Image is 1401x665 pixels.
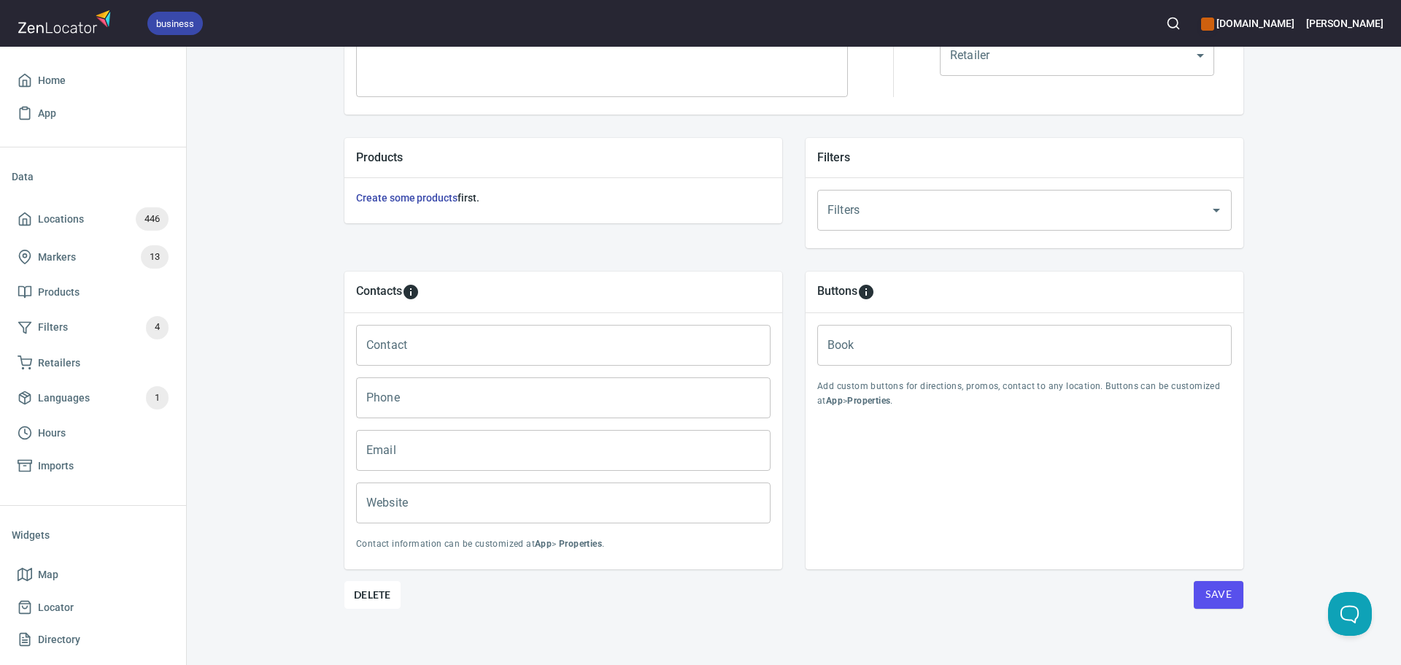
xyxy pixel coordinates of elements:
button: Open [1206,200,1227,220]
div: business [147,12,203,35]
a: Products [12,276,174,309]
a: Directory [12,623,174,656]
h5: Filters [817,150,1232,165]
span: Save [1205,585,1232,604]
a: Hours [12,417,174,450]
a: Home [12,64,174,97]
a: Map [12,558,174,591]
span: 1 [146,390,169,407]
a: Create some products [356,192,458,204]
span: Hours [38,424,66,442]
a: Locator [12,591,174,624]
span: business [147,16,203,31]
span: 13 [141,249,169,266]
h6: [PERSON_NAME] [1306,15,1383,31]
a: Markers13 [12,238,174,276]
span: Markers [38,248,76,266]
span: Map [38,566,58,584]
input: Filters [824,196,1184,224]
a: Filters4 [12,309,174,347]
h5: Contacts [356,283,402,301]
span: App [38,104,56,123]
p: Add custom buttons for directions, promos, contact to any location. Buttons can be customized at > . [817,380,1232,409]
a: Languages1 [12,379,174,417]
button: Delete [344,581,401,609]
a: Retailers [12,347,174,380]
a: App [12,97,174,130]
span: Filters [38,318,68,337]
b: App [535,539,552,549]
div: ​ [940,35,1214,76]
span: Home [38,72,66,90]
img: zenlocator [18,6,115,37]
span: 4 [146,319,169,336]
button: [PERSON_NAME] [1306,7,1383,39]
button: Search [1157,7,1189,39]
button: color-CE600E [1201,18,1214,31]
button: Save [1194,581,1243,609]
li: Data [12,159,174,194]
span: Products [38,283,80,301]
h5: Products [356,150,771,165]
b: App [826,396,843,406]
iframe: Help Scout Beacon - Open [1328,592,1372,636]
a: Imports [12,450,174,483]
div: Manage your apps [1201,7,1294,39]
b: Properties [847,396,890,406]
a: Locations446 [12,200,174,238]
h6: first. [356,190,771,206]
span: Retailers [38,354,80,372]
span: Directory [38,631,80,649]
span: Delete [354,586,391,604]
span: 446 [136,211,169,228]
svg: To add custom contact information for locations, please go to Apps > Properties > Contacts. [402,283,420,301]
span: Locations [38,210,84,228]
b: Properties [559,539,602,549]
h5: Buttons [817,283,857,301]
svg: To add custom buttons for locations, please go to Apps > Properties > Buttons. [857,283,875,301]
p: Contact information can be customized at > . [356,537,771,552]
span: Imports [38,457,74,475]
span: Languages [38,389,90,407]
li: Widgets [12,518,174,553]
h6: [DOMAIN_NAME] [1201,15,1294,31]
span: Locator [38,599,74,617]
